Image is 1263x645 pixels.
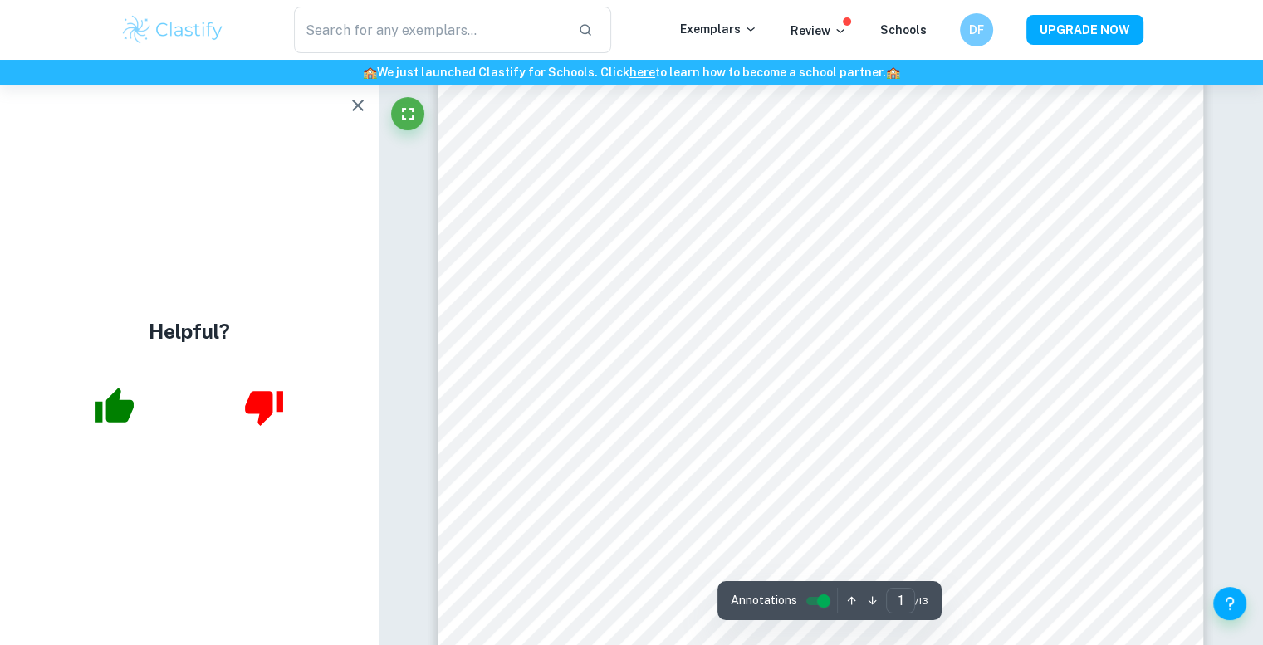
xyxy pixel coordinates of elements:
span: 🏫 [363,66,377,79]
a: Schools [880,23,927,37]
button: Fullscreen [391,97,424,130]
input: Search for any exemplars... [294,7,565,53]
p: Exemplars [680,20,757,38]
button: UPGRADE NOW [1026,15,1143,45]
a: here [629,66,655,79]
button: Help and Feedback [1213,587,1246,620]
span: / 13 [915,594,928,608]
span: 🏫 [886,66,900,79]
p: Review [791,22,847,40]
h6: DF [967,21,986,39]
h4: Helpful? [149,316,230,346]
h6: We just launched Clastify for Schools. Click to learn how to become a school partner. [3,63,1260,81]
button: DF [960,13,993,46]
span: Annotations [731,592,797,609]
img: Clastify logo [120,13,226,46]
